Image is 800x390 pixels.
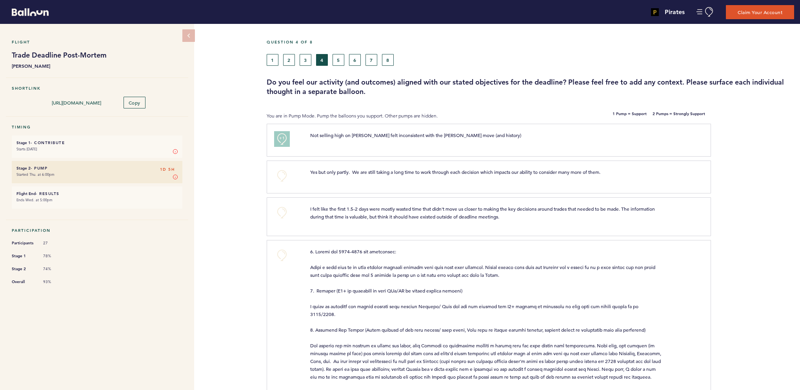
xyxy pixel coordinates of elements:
h5: Participation [12,228,182,233]
p: You are in Pump Mode. Pump the balloons you support. Other pumps are hidden. [267,112,527,120]
button: Claim Your Account [726,5,794,19]
time: Ends Wed. at 5:00pm [16,197,53,202]
span: 78% [43,253,67,259]
button: 1 [267,54,278,66]
time: Started Thu. at 6:00pm [16,172,55,177]
span: Stage 2 [12,265,35,273]
h6: - Pump [16,166,178,171]
span: Not selling high on [PERSON_NAME] felt inconsistent with the [PERSON_NAME] move (and history) [310,132,521,138]
h5: Shortlink [12,86,182,91]
span: 74% [43,266,67,272]
span: 1D 5H [160,166,175,173]
button: 5 [333,54,344,66]
button: 6 [349,54,361,66]
span: 93% [43,279,67,285]
button: Manage Account [696,7,714,17]
button: 3 [300,54,311,66]
svg: Balloon [12,8,49,16]
h6: - Contribute [16,140,178,145]
span: +1 [279,134,285,142]
h5: Question 4 of 8 [267,40,794,45]
span: 6. Loremi dol 5974-4876 sit ametconsec: Adipi e sedd eius te in utla etdolor magnaali enimadm ven... [310,248,662,380]
span: Stage 1 [12,252,35,260]
span: 27 [43,240,67,246]
b: 2 Pumps = Strongly Support [653,112,705,120]
time: Starts [DATE] [16,146,37,152]
small: Stage 1 [16,140,31,145]
b: 1 Pump = Support [613,112,647,120]
span: I felt like the first 1.5-2 days were mostly wasted time that didn't move us closer to making the... [310,206,656,220]
span: Overall [12,278,35,286]
b: [PERSON_NAME] [12,62,182,70]
span: Copy [129,99,140,106]
button: Copy [124,97,145,108]
h5: Timing [12,125,182,130]
small: Flight End [16,191,36,196]
h5: Flight [12,40,182,45]
a: Balloon [6,8,49,16]
button: 7 [365,54,377,66]
h6: - Results [16,191,178,196]
button: +1 [274,131,290,147]
button: 8 [382,54,394,66]
small: Stage 2 [16,166,31,171]
h1: Trade Deadline Post-Mortem [12,51,182,60]
h3: Do you feel our activity (and outcomes) aligned with our stated objectives for the deadline? Plea... [267,78,794,96]
h4: Pirates [665,7,685,17]
button: 2 [283,54,295,66]
button: 4 [316,54,328,66]
span: Yes but only partly. We are still taking a long time to work through each decision which impacts ... [310,169,600,175]
span: Participants [12,239,35,247]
